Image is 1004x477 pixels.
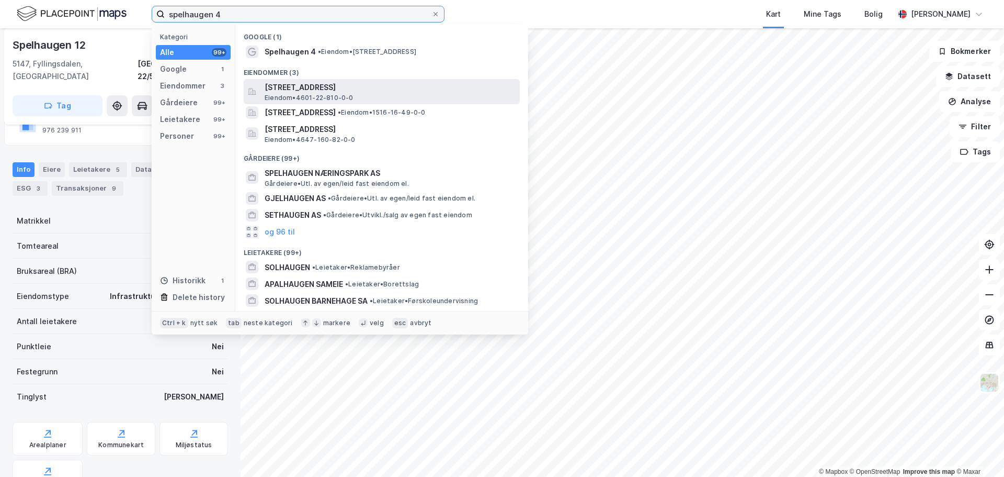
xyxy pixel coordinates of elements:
div: Eiendommer (3) [235,60,528,79]
div: Miljøstatus [176,441,212,449]
div: 3 [33,183,43,194]
div: Tinglyst [17,391,47,403]
div: Nei [212,340,224,353]
div: Google (1) [235,25,528,43]
span: • [345,280,348,288]
div: Tomteareal [17,240,59,252]
div: Historikk [160,274,206,287]
span: Eiendom • 1516-16-49-0-0 [338,108,426,117]
button: Tags [951,141,1000,162]
span: Eiendom • 4647-160-82-0-0 [265,136,356,144]
div: 5 [112,164,123,175]
div: Kategori [160,33,231,41]
div: Info [13,162,35,177]
div: markere [323,319,350,327]
div: Kommunekart [98,441,144,449]
span: SETHAUGEN AS [265,209,321,221]
div: neste kategori [244,319,293,327]
div: Eiendomstype [17,290,69,303]
div: Kontrollprogram for chat [952,427,1004,477]
div: Ctrl + k [160,318,188,328]
span: [STREET_ADDRESS] [265,81,516,94]
div: Kart [766,8,781,20]
span: Eiendom • 4601-22-810-0-0 [265,94,353,102]
div: Arealplaner [29,441,66,449]
div: Antall leietakere [17,315,77,328]
div: avbryt [410,319,431,327]
div: Datasett [131,162,170,177]
div: 3 [218,82,226,90]
div: Bruksareal (BRA) [17,265,77,278]
div: Google [160,63,187,75]
span: • [370,297,373,305]
div: Delete history [173,291,225,304]
div: Gårdeiere (99+) [235,146,528,165]
div: ESG [13,181,48,196]
iframe: Chat Widget [952,427,1004,477]
button: Bokmerker [929,41,1000,62]
button: Filter [950,116,1000,137]
button: Analyse [939,91,1000,112]
button: og 96 til [265,226,295,238]
div: Festegrunn [17,365,58,378]
span: SOLHAUGEN BARNEHAGE SA [265,295,368,307]
div: Gårdeiere [160,96,198,109]
button: Tag [13,95,102,116]
span: GJELHAUGEN AS [265,192,326,205]
span: • [338,108,341,116]
div: Alle [160,46,174,59]
div: nytt søk [190,319,218,327]
span: • [312,263,315,271]
div: Leietakere [69,162,127,177]
button: Datasett [936,66,1000,87]
div: [GEOGRAPHIC_DATA], 22/526 [138,58,228,83]
div: 1 [218,65,226,73]
span: [STREET_ADDRESS] [265,123,516,136]
div: Spelhaugen 12 [13,37,87,53]
div: tab [226,318,242,328]
div: Personer [160,130,194,142]
div: Eiendommer [160,80,206,92]
a: Improve this map [903,468,955,475]
span: • [328,194,331,202]
div: 1 [218,276,226,285]
span: Spelhaugen 4 [265,46,316,58]
div: 976 239 911 [42,126,82,135]
div: 9 [109,183,119,194]
div: [PERSON_NAME] [164,391,224,403]
img: Z [979,373,999,393]
div: Nei [212,365,224,378]
div: Leietakere (99+) [235,240,528,259]
div: 99+ [212,48,226,57]
span: Leietaker • Borettslag [345,280,419,289]
span: Gårdeiere • Utl. av egen/leid fast eiendom el. [328,194,475,203]
div: 99+ [212,115,226,124]
div: Mine Tags [804,8,841,20]
div: esc [392,318,408,328]
div: 99+ [212,132,226,140]
span: Leietaker • Reklamebyråer [312,263,400,272]
span: • [318,48,321,56]
span: Gårdeiere • Utl. av egen/leid fast eiendom el. [265,180,409,188]
a: Mapbox [819,468,848,475]
div: Matrikkel [17,215,51,227]
span: SOLHAUGEN [265,261,310,274]
a: OpenStreetMap [850,468,900,475]
span: Eiendom • [STREET_ADDRESS] [318,48,416,56]
span: [STREET_ADDRESS] [265,106,336,119]
span: APALHAUGEN SAMEIE [265,278,343,291]
div: Transaksjoner [52,181,123,196]
div: 99+ [212,98,226,107]
div: velg [370,319,384,327]
img: logo.f888ab2527a4732fd821a326f86c7f29.svg [17,5,127,23]
div: Infrastruktur, Kontor, Offentlig [110,290,224,303]
div: Eiere [39,162,65,177]
span: Gårdeiere • Utvikl./salg av egen fast eiendom [323,211,472,219]
span: • [323,211,326,219]
div: Leietakere [160,113,200,126]
div: Bolig [864,8,883,20]
input: Søk på adresse, matrikkel, gårdeiere, leietakere eller personer [165,6,431,22]
div: Punktleie [17,340,51,353]
div: 5147, Fyllingsdalen, [GEOGRAPHIC_DATA] [13,58,138,83]
div: [PERSON_NAME] [911,8,971,20]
